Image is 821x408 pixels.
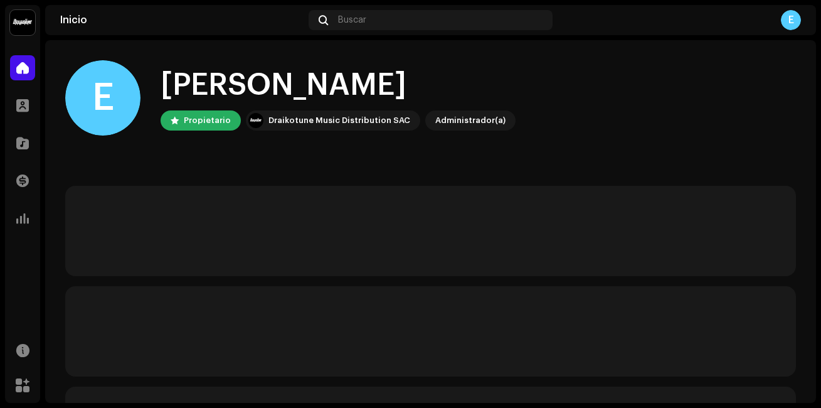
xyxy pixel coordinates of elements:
[268,113,410,128] div: Draikotune Music Distribution SAC
[60,15,304,25] div: Inicio
[161,65,516,105] div: [PERSON_NAME]
[10,10,35,35] img: 10370c6a-d0e2-4592-b8a2-38f444b0ca44
[184,113,231,128] div: Propietario
[338,15,366,25] span: Buscar
[248,113,263,128] img: 10370c6a-d0e2-4592-b8a2-38f444b0ca44
[65,60,140,136] div: E
[435,113,506,128] div: Administrador(a)
[781,10,801,30] div: E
